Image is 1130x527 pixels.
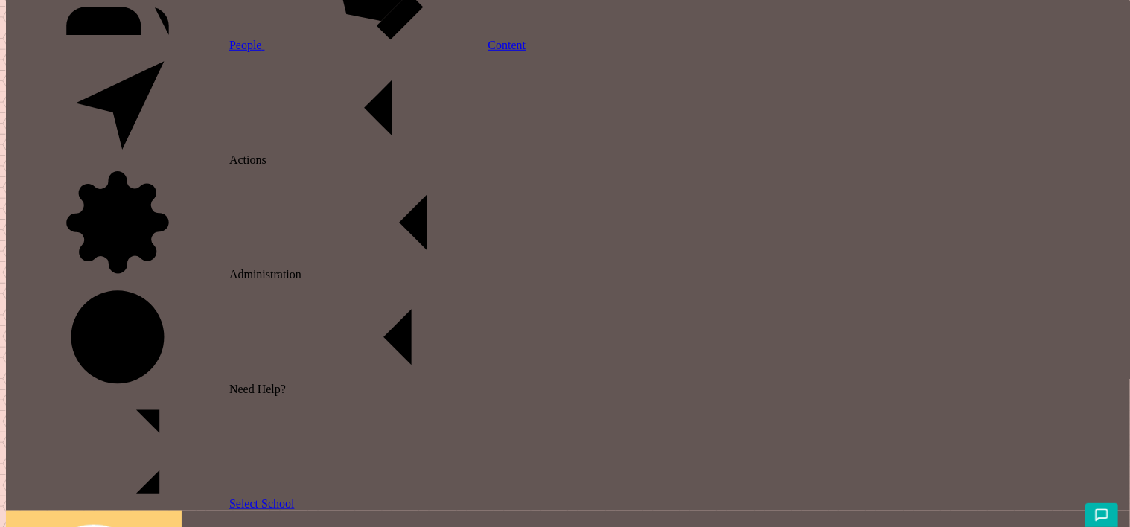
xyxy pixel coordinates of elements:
[488,39,526,51] span: Content
[229,39,265,51] span: People
[229,268,525,281] span: Administration
[229,153,490,166] span: Actions
[229,383,509,395] span: Need Help?
[265,39,526,51] a: Content
[229,497,295,510] span: Select School
[6,497,295,510] a: Select School
[6,39,265,51] a: People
